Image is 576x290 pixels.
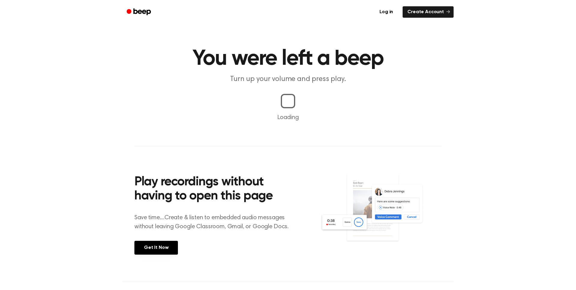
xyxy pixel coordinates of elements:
[403,6,454,18] a: Create Account
[373,5,399,19] a: Log in
[134,213,296,231] p: Save time....Create & listen to embedded audio messages without leaving Google Classroom, Gmail, ...
[134,241,178,255] a: Get It Now
[173,74,403,84] p: Turn up your volume and press play.
[320,173,442,254] img: Voice Comments on Docs and Recording Widget
[7,113,569,122] p: Loading
[134,175,296,204] h2: Play recordings without having to open this page
[122,6,156,18] a: Beep
[134,48,442,70] h1: You were left a beep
